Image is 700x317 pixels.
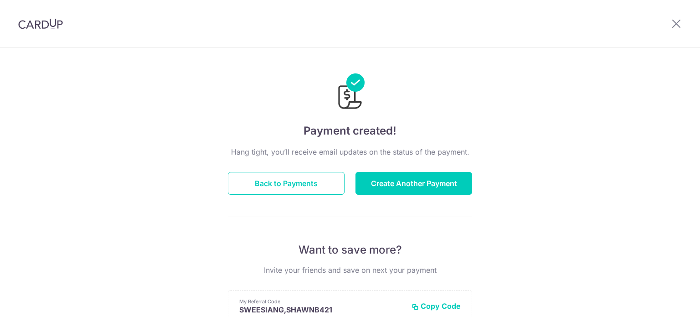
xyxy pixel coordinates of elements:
[18,18,63,29] img: CardUp
[228,123,472,139] h4: Payment created!
[239,298,404,305] p: My Referral Code
[355,172,472,195] button: Create Another Payment
[239,305,404,314] p: SWEESIANG,SHAWNB421
[228,146,472,157] p: Hang tight, you’ll receive email updates on the status of the payment.
[228,172,345,195] button: Back to Payments
[228,243,472,257] p: Want to save more?
[412,301,461,311] button: Copy Code
[335,73,365,112] img: Payments
[228,265,472,275] p: Invite your friends and save on next your payment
